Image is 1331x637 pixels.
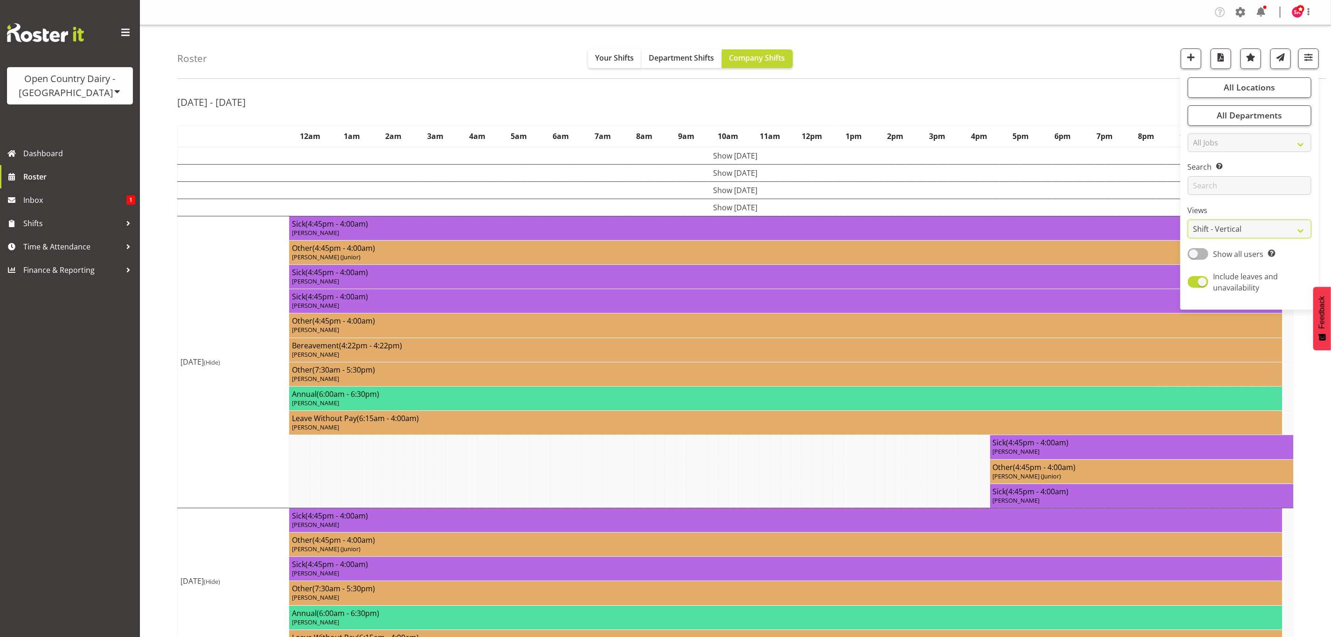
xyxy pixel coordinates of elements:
[292,535,1279,545] h4: Other
[642,49,722,68] button: Department Shifts
[292,243,1279,253] h4: Other
[178,164,1294,181] td: Show [DATE]
[722,49,793,68] button: Company Shifts
[1188,205,1311,216] label: Views
[292,609,1279,618] h4: Annual
[1270,48,1291,69] button: Send a list of all shifts for the selected filtered period to all rostered employees.
[178,181,1294,199] td: Show [DATE]
[292,389,1279,399] h4: Annual
[582,125,624,147] th: 7am
[1042,125,1084,147] th: 6pm
[729,53,785,63] span: Company Shifts
[993,438,1290,447] h4: Sick
[1292,7,1303,18] img: stacey-allen7479.jpg
[292,292,1279,301] h4: Sick
[874,125,916,147] th: 2pm
[1181,48,1201,69] button: Add a new shift
[177,53,207,64] h4: Roster
[305,291,368,302] span: (4:45pm - 4:00am)
[177,96,246,108] h2: [DATE] - [DATE]
[292,268,1279,277] h4: Sick
[7,23,84,42] img: Rosterit website logo
[958,125,1000,147] th: 4pm
[178,216,289,508] td: [DATE]
[1126,125,1168,147] th: 8pm
[312,535,375,545] span: (4:45pm - 4:00am)
[916,125,958,147] th: 3pm
[16,72,124,100] div: Open Country Dairy - [GEOGRAPHIC_DATA]
[292,325,339,334] span: [PERSON_NAME]
[292,219,1279,228] h4: Sick
[993,472,1061,480] span: [PERSON_NAME] (Junior)
[415,125,457,147] th: 3am
[1084,125,1126,147] th: 7pm
[204,577,220,586] span: (Hide)
[292,569,339,577] span: [PERSON_NAME]
[292,316,1279,325] h4: Other
[126,195,135,205] span: 1
[331,125,373,147] th: 1am
[289,125,331,147] th: 12am
[292,520,339,529] span: [PERSON_NAME]
[373,125,415,147] th: 2am
[292,301,339,310] span: [PERSON_NAME]
[1318,296,1326,329] span: Feedback
[588,49,642,68] button: Your Shifts
[292,341,1279,350] h4: Bereavement
[1188,77,1311,98] button: All Locations
[993,447,1040,456] span: [PERSON_NAME]
[317,608,379,618] span: (6:00am - 6:30pm)
[292,399,339,407] span: [PERSON_NAME]
[1188,176,1311,195] input: Search
[23,170,135,184] span: Roster
[1213,249,1264,259] span: Show all users
[791,125,833,147] th: 12pm
[292,365,1279,374] h4: Other
[312,583,375,594] span: (7:30am - 5:30pm)
[457,125,499,147] th: 4am
[305,219,368,229] span: (4:45pm - 4:00am)
[292,414,1279,423] h4: Leave Without Pay
[305,559,368,569] span: (4:45pm - 4:00am)
[993,496,1040,505] span: [PERSON_NAME]
[624,125,665,147] th: 8am
[305,267,368,277] span: (4:45pm - 4:00am)
[357,413,419,423] span: (6:15am - 4:00am)
[23,263,121,277] span: Finance & Reporting
[1000,125,1042,147] th: 5pm
[312,316,375,326] span: (4:45pm - 4:00am)
[312,243,375,253] span: (4:45pm - 4:00am)
[707,125,749,147] th: 10am
[1167,125,1209,147] th: 9pm
[540,125,582,147] th: 6am
[1006,437,1069,448] span: (4:45pm - 4:00am)
[292,584,1279,593] h4: Other
[317,389,379,399] span: (6:00am - 6:30pm)
[292,511,1279,520] h4: Sick
[292,545,360,553] span: [PERSON_NAME] (Junior)
[665,125,707,147] th: 9am
[292,374,339,383] span: [PERSON_NAME]
[178,199,1294,216] td: Show [DATE]
[339,340,402,351] span: (4:22pm - 4:22pm)
[292,350,339,359] span: [PERSON_NAME]
[1241,48,1261,69] button: Highlight an important date within the roster.
[292,560,1279,569] h4: Sick
[1217,110,1282,121] span: All Departments
[1211,48,1231,69] button: Download a PDF of the roster according to the set date range.
[292,277,339,285] span: [PERSON_NAME]
[649,53,714,63] span: Department Shifts
[1188,105,1311,126] button: All Departments
[292,618,339,626] span: [PERSON_NAME]
[292,228,339,237] span: [PERSON_NAME]
[1188,161,1311,173] label: Search
[1013,462,1076,472] span: (4:45pm - 4:00am)
[178,147,1294,165] td: Show [DATE]
[292,593,339,602] span: [PERSON_NAME]
[23,216,121,230] span: Shifts
[833,125,875,147] th: 1pm
[312,365,375,375] span: (7:30am - 5:30pm)
[993,463,1290,472] h4: Other
[1006,486,1069,497] span: (4:45pm - 4:00am)
[1298,48,1319,69] button: Filter Shifts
